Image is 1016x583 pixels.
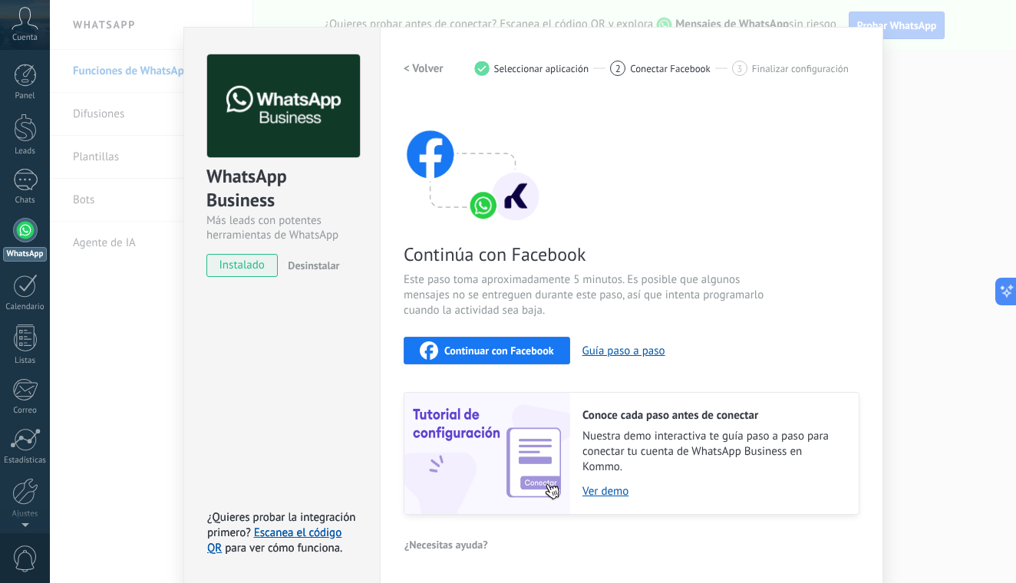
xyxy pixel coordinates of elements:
a: Escanea el código QR [207,525,341,555]
span: 2 [615,62,621,75]
span: Conectar Facebook [630,63,711,74]
button: Desinstalar [282,254,339,277]
img: connect with facebook [404,100,542,223]
button: Continuar con Facebook [404,337,570,364]
div: Más leads con potentes herramientas de WhatsApp [206,213,358,242]
span: Continúa con Facebook [404,242,769,266]
span: para ver cómo funciona. [225,541,342,555]
span: Cuenta [12,33,38,43]
span: 3 [737,62,742,75]
span: Finalizar configuración [752,63,849,74]
span: Continuar con Facebook [444,345,554,356]
div: Leads [3,147,48,156]
span: Desinstalar [288,259,339,272]
div: Listas [3,356,48,366]
button: Guía paso a paso [582,344,665,358]
span: instalado [207,254,277,277]
div: Calendario [3,302,48,312]
div: Ajustes [3,509,48,519]
a: Ver demo [582,484,843,499]
img: logo_main.png [207,54,360,158]
span: ¿Quieres probar la integración primero? [207,510,356,540]
div: Estadísticas [3,456,48,466]
span: ¿Necesitas ayuda? [404,539,488,550]
h2: < Volver [404,61,444,76]
div: WhatsApp Business [206,164,358,213]
button: < Volver [404,54,444,82]
span: Nuestra demo interactiva te guía paso a paso para conectar tu cuenta de WhatsApp Business en Kommo. [582,429,843,475]
h2: Conoce cada paso antes de conectar [582,408,843,423]
button: ¿Necesitas ayuda? [404,533,489,556]
div: Chats [3,196,48,206]
div: Correo [3,406,48,416]
div: WhatsApp [3,247,47,262]
span: Este paso toma aproximadamente 5 minutos. Es posible que algunos mensajes no se entreguen durante... [404,272,769,318]
span: Seleccionar aplicación [494,63,589,74]
div: Panel [3,91,48,101]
